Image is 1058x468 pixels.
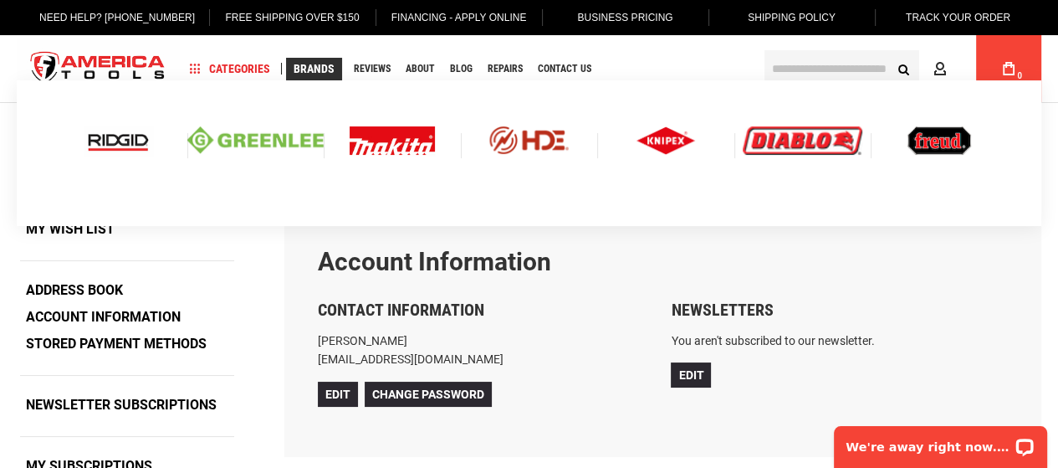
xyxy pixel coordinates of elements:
[84,126,153,155] img: Ridgid logo
[442,58,480,80] a: Blog
[190,63,270,75] span: Categories
[671,363,711,388] a: Edit
[318,382,358,407] a: Edit
[1017,71,1022,80] span: 0
[20,217,120,242] a: My Wish List
[671,332,1008,350] p: You aren't subscribed to our newsletter.
[887,53,919,85] button: Search
[318,300,484,320] span: Contact Information
[318,247,551,276] strong: Account Information
[365,382,492,407] a: Change Password
[743,126,863,155] img: Diablo logo
[538,64,591,74] span: Contact Us
[17,38,179,100] a: store logo
[20,305,187,330] a: Account Information
[823,415,1058,468] iframe: LiveChat chat widget
[450,64,473,74] span: Blog
[907,126,971,155] img: Freud logo
[461,126,598,154] img: HDE logo
[350,126,435,155] img: Makita Logo
[318,332,655,369] p: [PERSON_NAME] [EMAIL_ADDRESS][DOMAIN_NAME]
[678,368,703,382] span: Edit
[346,58,398,80] a: Reviews
[480,58,530,80] a: Repairs
[17,38,179,100] img: America Tools
[488,64,523,74] span: Repairs
[182,58,278,80] a: Categories
[20,278,129,303] a: Address Book
[294,63,335,75] span: Brands
[20,332,212,357] a: Stored Payment Methods
[20,393,222,418] a: Newsletter Subscriptions
[286,58,342,80] a: Brands
[354,64,391,74] span: Reviews
[325,388,350,401] span: Edit
[398,58,442,80] a: About
[530,58,599,80] a: Contact Us
[406,64,435,74] span: About
[187,126,325,154] img: Greenlee logo
[671,300,773,320] span: Newsletters
[993,35,1025,102] a: 0
[748,12,836,23] span: Shipping Policy
[636,126,695,155] img: Knipex logo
